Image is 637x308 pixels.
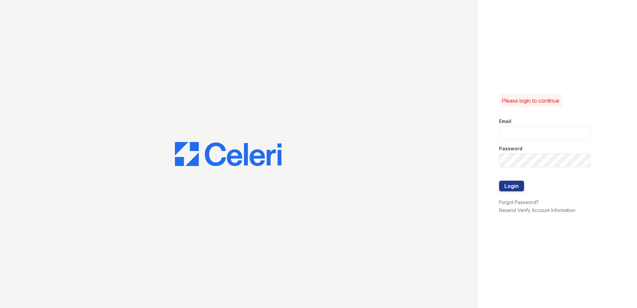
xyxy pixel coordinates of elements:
a: Resend Verify Account Information [499,207,575,213]
label: Password [499,145,522,152]
button: Login [499,181,524,191]
img: CE_Logo_Blue-a8612792a0a2168367f1c8372b55b34899dd931a85d93a1a3d3e32e68fde9ad4.png [175,142,282,166]
a: Forgot Password? [499,199,539,205]
label: Email [499,118,511,125]
p: Please login to continue [502,97,559,105]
